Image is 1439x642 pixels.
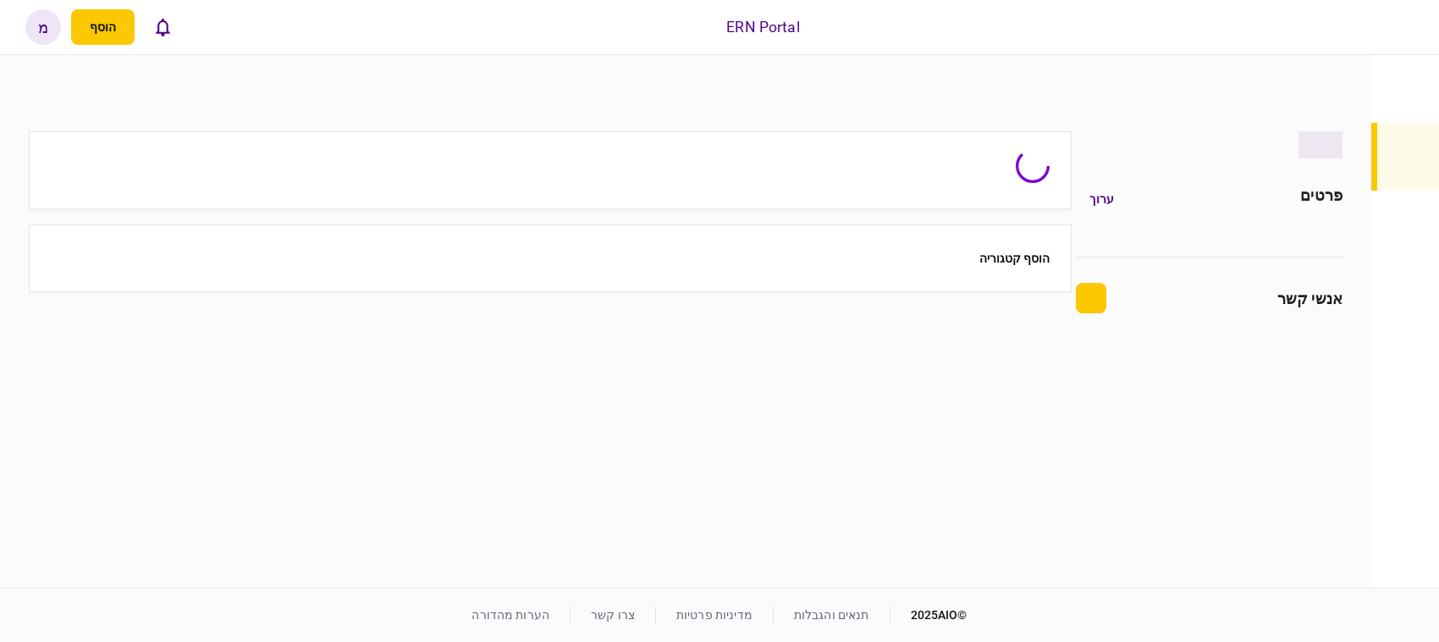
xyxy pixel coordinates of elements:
button: מ [25,9,61,45]
div: פרטים [1300,184,1343,214]
a: הערות מהדורה [471,608,549,622]
button: הוסף קטגוריה [979,252,1050,265]
div: ERN Portal [726,16,799,38]
div: © 2025 AIO [890,606,968,624]
button: ערוך [1076,184,1127,214]
button: פתח תפריט להוספת לקוח [71,9,135,45]
a: תנאים והגבלות [794,608,869,622]
button: פתח רשימת התראות [145,9,180,45]
div: אנשי קשר [1277,287,1343,310]
a: צרו קשר [591,608,635,622]
a: מדיניות פרטיות [676,608,753,622]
